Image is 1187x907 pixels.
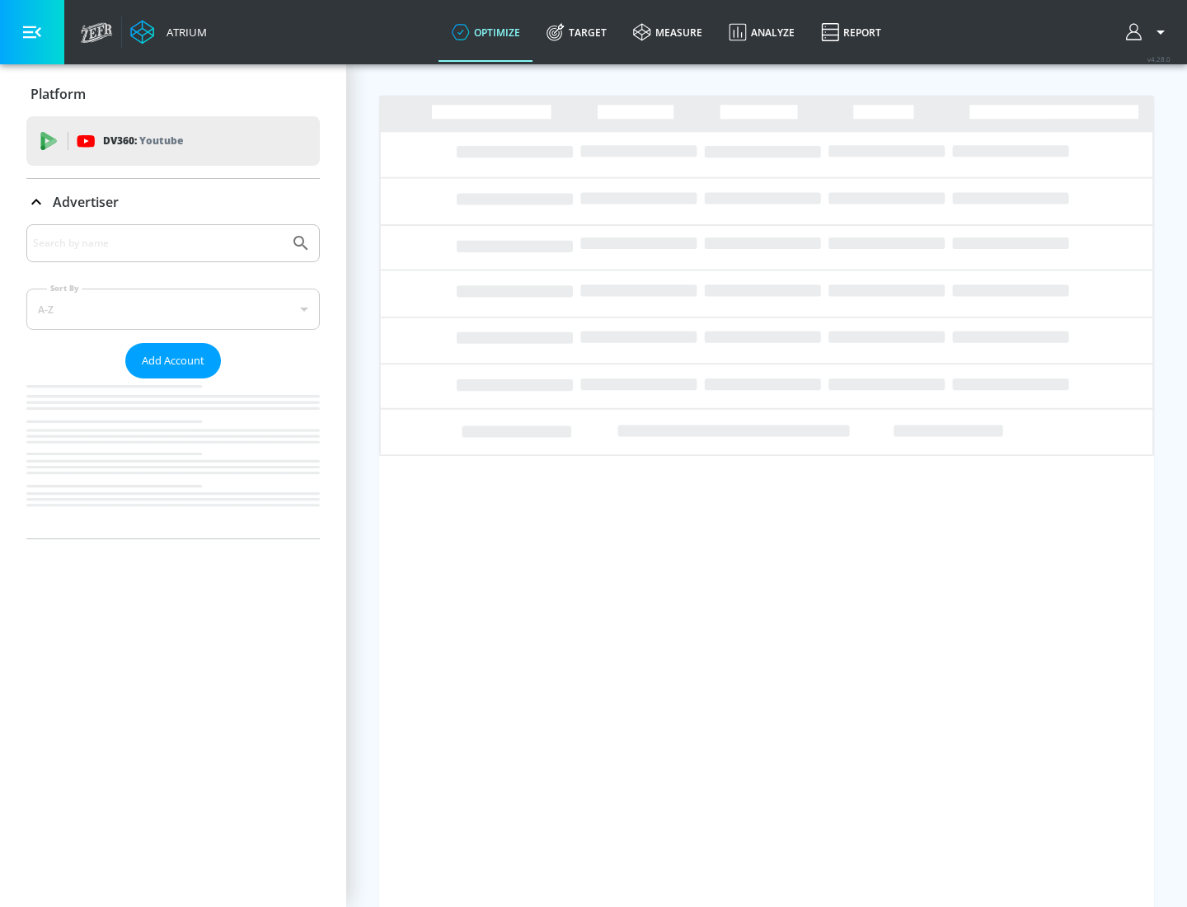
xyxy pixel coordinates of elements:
span: v 4.28.0 [1147,54,1171,63]
p: Youtube [139,132,183,149]
input: Search by name [33,233,283,254]
a: measure [620,2,715,62]
div: DV360: Youtube [26,116,320,166]
nav: list of Advertiser [26,378,320,538]
div: Advertiser [26,179,320,225]
a: Target [533,2,620,62]
div: A-Z [26,289,320,330]
label: Sort By [47,283,82,294]
button: Add Account [125,343,221,378]
a: Analyze [715,2,808,62]
div: Advertiser [26,224,320,538]
div: Atrium [160,25,207,40]
div: Platform [26,71,320,117]
p: Platform [30,85,86,103]
a: optimize [439,2,533,62]
span: Add Account [142,351,204,370]
p: DV360: [103,132,183,150]
a: Report [808,2,894,62]
p: Advertiser [53,193,119,211]
a: Atrium [130,20,207,45]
